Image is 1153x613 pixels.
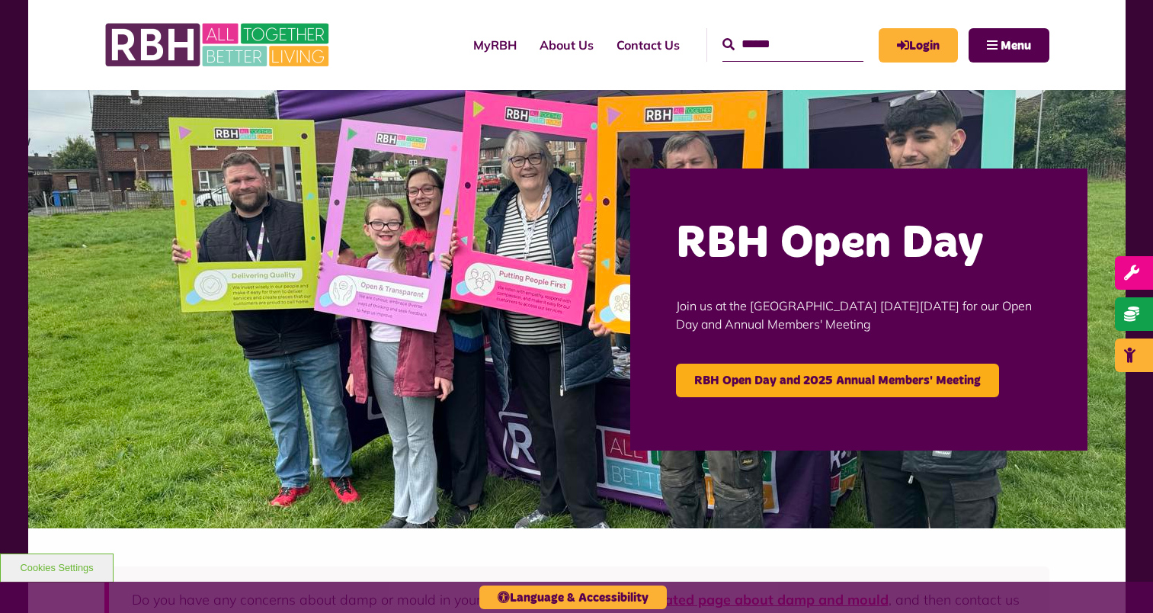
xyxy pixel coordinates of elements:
[28,90,1126,528] img: Image (22)
[479,586,667,609] button: Language & Accessibility
[1084,544,1153,613] iframe: Netcall Web Assistant for live chat
[462,24,528,66] a: MyRBH
[676,364,999,397] a: RBH Open Day and 2025 Annual Members' Meeting
[528,24,605,66] a: About Us
[605,24,691,66] a: Contact Us
[879,28,958,63] a: MyRBH
[676,214,1042,274] h2: RBH Open Day
[969,28,1049,63] button: Navigation
[1001,40,1031,52] span: Menu
[676,274,1042,356] p: Join us at the [GEOGRAPHIC_DATA] [DATE][DATE] for our Open Day and Annual Members' Meeting
[104,15,333,75] img: RBH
